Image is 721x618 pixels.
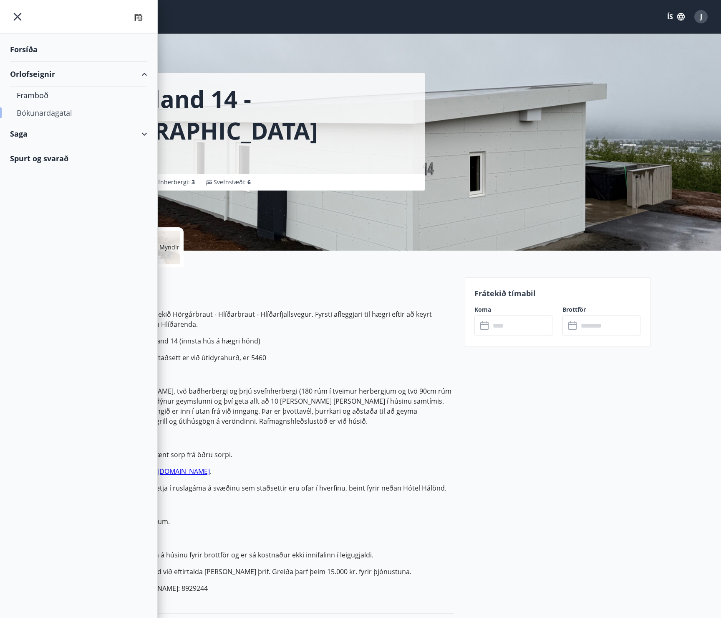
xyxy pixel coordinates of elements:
[474,305,552,314] label: Koma
[10,122,147,146] div: Saga
[129,9,147,26] img: union_logo
[70,500,454,510] p: :
[70,583,454,593] p: Guðný: 8954654 / [PERSON_NAME]: 8929244
[663,9,689,24] button: ÍS
[474,288,640,299] p: Frátekið tímabil
[10,146,147,170] div: Spurt og svarað
[70,336,454,346] p: [PERSON_NAME] við Hörpuland 14 (innsta hús á hægri hönd)
[80,83,415,146] h1: Hörpuland 14 - [GEOGRAPHIC_DATA]
[192,178,195,186] span: 3
[70,281,454,299] h2: Upplýsingar
[17,86,141,104] div: Framboð
[70,353,454,363] p: Númeri á lyklahúsinu, sem staðsett er við útidyrahurð, er 5460
[691,7,711,27] button: J
[17,104,141,122] div: Bókunardagatal
[10,9,25,24] button: menu
[10,37,147,62] div: Forsíða
[70,550,454,560] p: Hægt er að óska eftir þrifum á húsinu fyrir brottför og er sá kostnaður ekki innifalinn í leigugj...
[247,178,251,186] span: 6
[70,309,454,329] p: Þegar ekið er inn í bæinn er ekið Hörgárbraut - Hlíðarbraut - Hlíðarfjallsvegur. Fyrsti afleggjar...
[562,305,640,314] label: Brottför
[70,450,454,460] p: Á Akureyri þarf að flokka lífrænt sorp frá öðru sorpi.
[700,12,702,21] span: J
[141,467,210,476] a: [URL][DOMAIN_NAME]
[70,567,454,577] p: Hægt er þá að hafa samband við eftirtalda [PERSON_NAME] þrif. Greiða þarf þeim 15.000 kr. fyrir þ...
[10,62,147,86] div: Orlofseignir
[70,516,454,526] p: Hreinlætisvörur eru á staðnum.
[149,178,195,186] span: Svefnherbergi :
[214,178,251,186] span: Svefnstæði :
[70,483,454,493] p: Taka skal allt sorp með og setja í ruslagáma á svæðinu sem staðsettir eru ofar í hverfinu, beint ...
[148,243,179,252] p: +15 Myndir
[70,466,454,476] p: Lýsing á flokkun er hér .
[70,386,454,426] p: Eldhús, rúmgóð [PERSON_NAME], tvö baðherbergi og þrjú svefnherbergi (180 rúm í tveimur herbergjum...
